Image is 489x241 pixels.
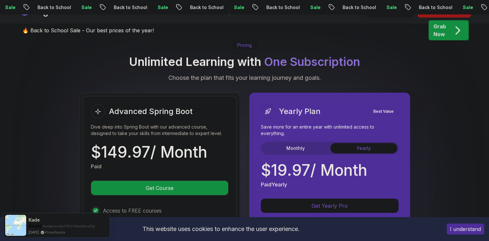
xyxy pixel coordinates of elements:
[261,162,367,178] p: $ 19.97 / Month
[433,23,446,38] p: Grab Now
[262,143,329,153] button: Monthly
[91,124,229,137] p: Dive deep into Spring Boot with our advanced course, designed to take your skills from intermedia...
[103,207,162,215] p: Access to FREE courses
[129,55,360,68] h2: Unlimited Learning with
[330,143,397,153] button: Yearly
[5,215,26,236] img: provesource social proof notification image
[261,203,399,209] a: Get Yearly Pro
[108,4,152,11] p: Back to School
[228,4,249,11] p: Sale
[447,224,484,235] button: Accept cookies
[261,181,287,188] p: Paid Yearly
[261,199,399,213] button: Get Yearly Pro
[28,229,39,235] span: [DATE]
[45,229,65,235] a: ProveSource
[22,26,154,34] p: 🔥 Back to School Sale - Our best prices of the year!
[28,223,42,228] span: Bought
[457,4,477,11] p: Sale
[152,4,172,11] p: Sale
[75,4,96,11] p: Sale
[42,223,95,229] a: Amigoscode PRO Membership
[91,185,229,191] a: Get Course
[31,4,75,11] p: Back to School
[91,181,229,195] button: Get Course
[184,4,228,11] p: Back to School
[168,73,321,82] p: Choose the plan that fits your learning journey and goals.
[336,4,380,11] p: Back to School
[260,4,304,11] p: Back to School
[380,4,401,11] p: Sale
[261,124,399,137] p: Save more for an entire year with unlimited access to everything.
[91,162,101,170] p: Paid
[109,106,193,117] h2: Advanced Spring Boot
[5,222,437,236] div: This website uses cookies to enhance the user experience.
[413,4,457,11] p: Back to School
[28,217,40,223] span: Kade
[304,4,325,11] p: Sale
[369,108,398,115] p: Best Value
[91,181,228,195] p: Get Course
[91,144,207,160] p: $ 149.97 / Month
[279,106,321,117] h2: Yearly Plan
[264,55,360,69] span: One Subscription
